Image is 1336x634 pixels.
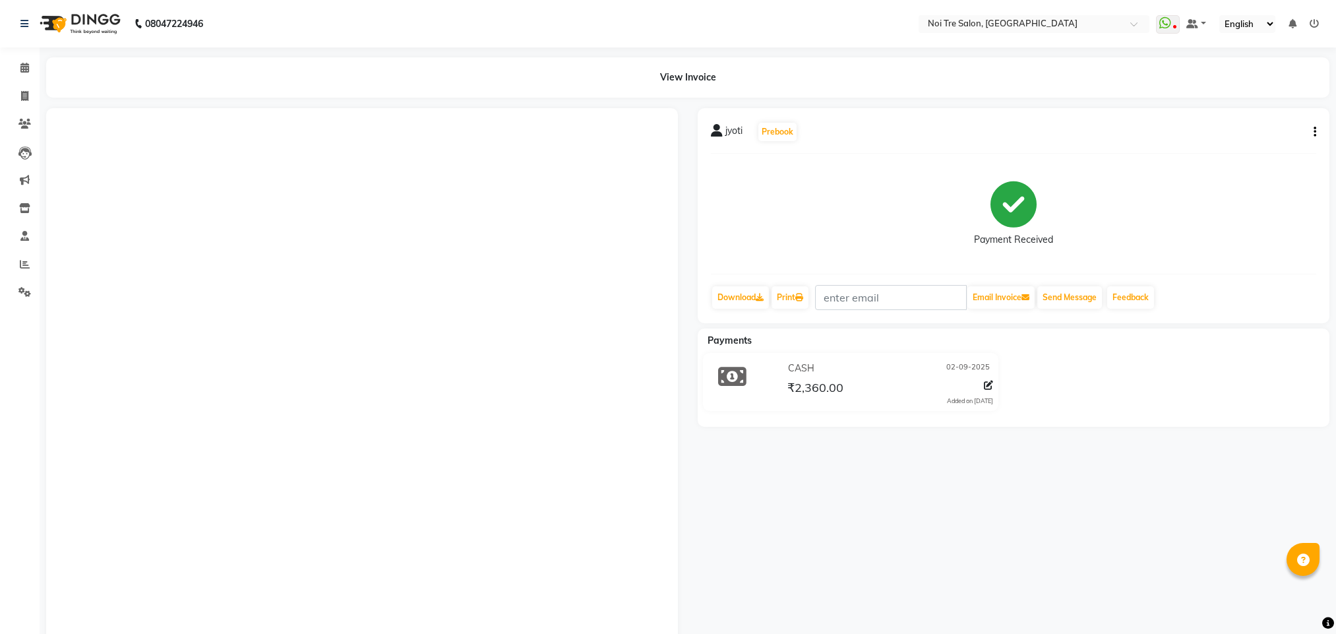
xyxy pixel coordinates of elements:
a: Download [712,286,769,309]
span: Payments [708,334,752,346]
span: 02-09-2025 [946,362,990,375]
img: logo [34,5,124,42]
div: View Invoice [46,57,1329,98]
iframe: chat widget [1281,581,1323,621]
button: Prebook [758,123,797,141]
input: enter email [815,285,967,310]
div: Payment Received [974,233,1053,247]
a: Feedback [1107,286,1154,309]
span: ₹2,360.00 [787,380,843,398]
button: Email Invoice [967,286,1035,309]
div: Added on [DATE] [947,396,993,406]
span: CASH [788,362,814,375]
span: jyoti [725,124,743,143]
b: 08047224946 [145,5,203,42]
a: Print [772,286,808,309]
button: Send Message [1037,286,1102,309]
